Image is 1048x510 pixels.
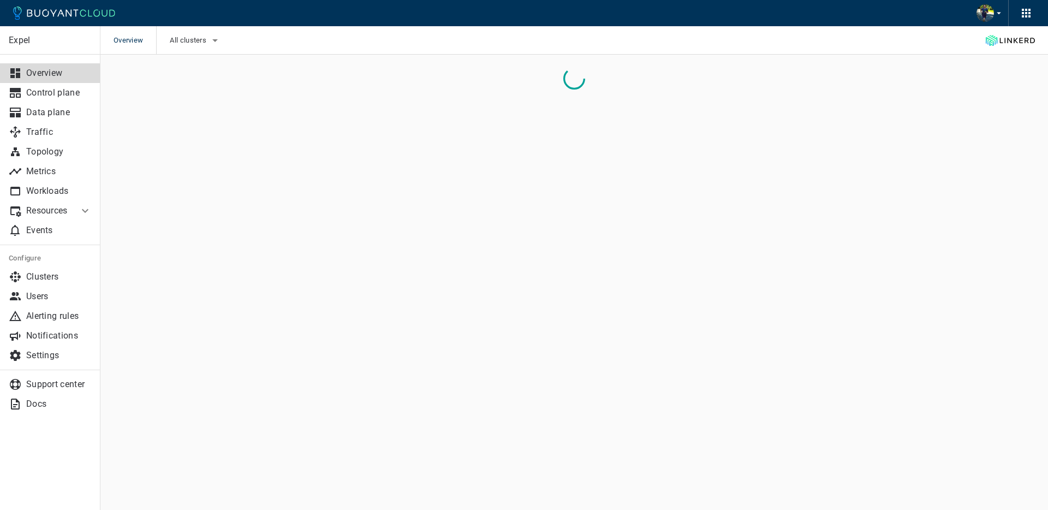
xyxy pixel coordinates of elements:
span: Overview [114,26,156,55]
p: Control plane [26,87,92,98]
p: Overview [26,68,92,79]
p: Metrics [26,166,92,177]
p: Topology [26,146,92,157]
p: Docs [26,399,92,410]
p: Alerting rules [26,311,92,322]
span: All clusters [170,36,209,45]
p: Settings [26,350,92,361]
p: Data plane [26,107,92,118]
p: Clusters [26,271,92,282]
img: Bjorn Stange [976,4,994,22]
p: Expel [9,35,91,46]
p: Resources [26,205,70,216]
p: Users [26,291,92,302]
h5: Configure [9,254,92,263]
p: Workloads [26,186,92,197]
p: Notifications [26,330,92,341]
p: Traffic [26,127,92,138]
p: Events [26,225,92,236]
p: Support center [26,379,92,390]
button: All clusters [170,32,222,49]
